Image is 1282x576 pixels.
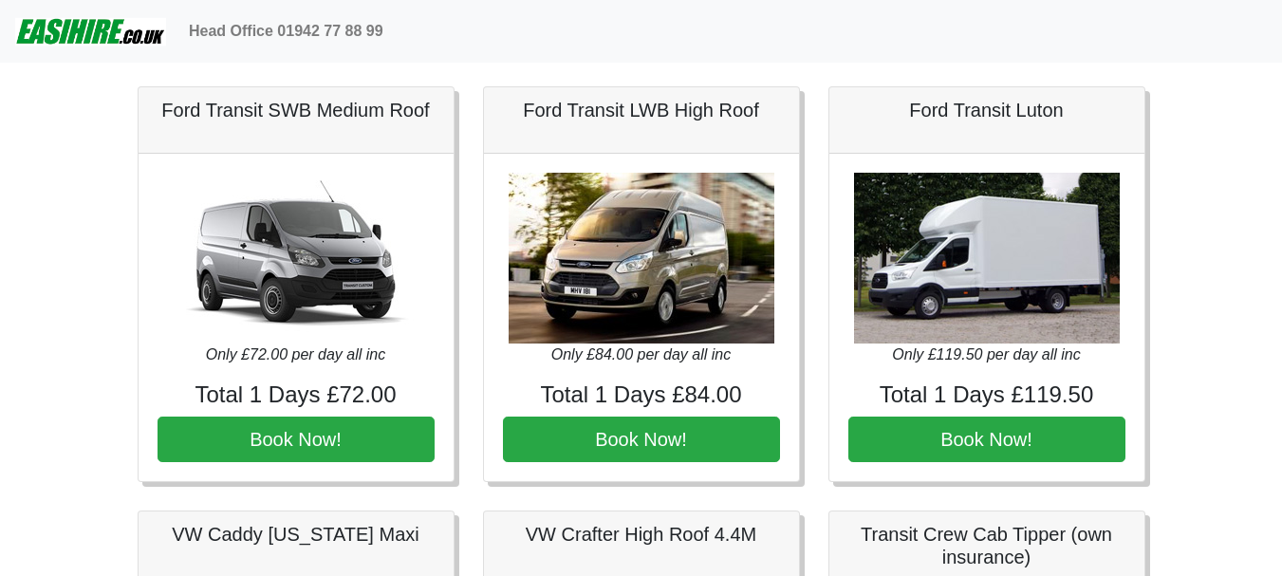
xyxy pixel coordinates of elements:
h4: Total 1 Days £119.50 [848,381,1125,409]
h5: Ford Transit SWB Medium Roof [158,99,435,121]
h4: Total 1 Days £72.00 [158,381,435,409]
img: Ford Transit SWB Medium Roof [163,173,429,344]
img: easihire_logo_small.png [15,12,166,50]
b: Head Office 01942 77 88 99 [189,23,383,39]
i: Only £72.00 per day all inc [206,346,385,362]
i: Only £84.00 per day all inc [551,346,731,362]
h5: Ford Transit LWB High Roof [503,99,780,121]
h5: Ford Transit Luton [848,99,1125,121]
h5: Transit Crew Cab Tipper (own insurance) [848,523,1125,568]
button: Book Now! [503,417,780,462]
img: Ford Transit LWB High Roof [509,173,774,344]
a: Head Office 01942 77 88 99 [181,12,391,50]
img: Ford Transit Luton [854,173,1120,344]
h4: Total 1 Days £84.00 [503,381,780,409]
button: Book Now! [848,417,1125,462]
button: Book Now! [158,417,435,462]
h5: VW Crafter High Roof 4.4M [503,523,780,546]
i: Only £119.50 per day all inc [892,346,1080,362]
h5: VW Caddy [US_STATE] Maxi [158,523,435,546]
